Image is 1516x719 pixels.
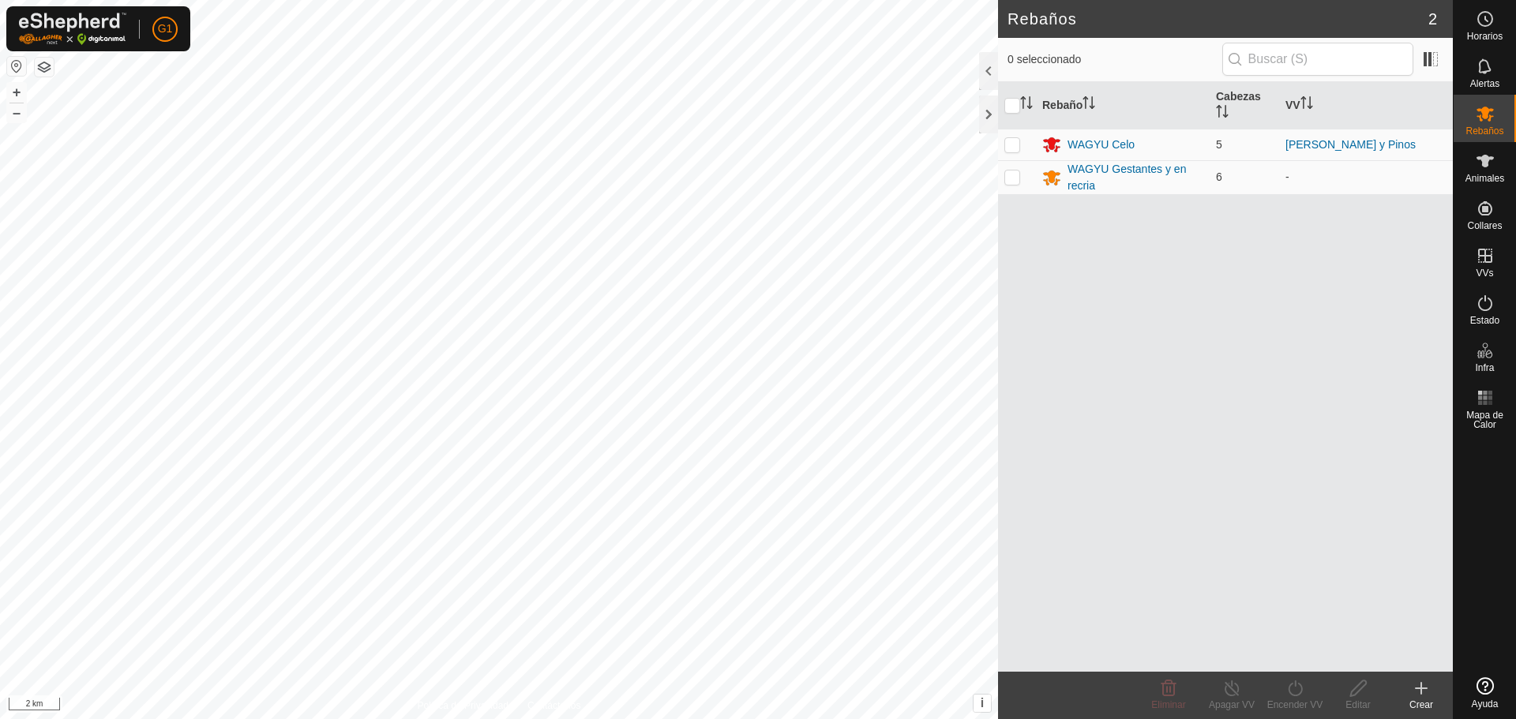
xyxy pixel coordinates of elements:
[1020,99,1033,111] p-sorticon: Activar para ordenar
[158,21,173,37] span: G1
[7,57,26,76] button: Restablecer Mapa
[1467,32,1503,41] span: Horarios
[1222,43,1413,76] input: Buscar (S)
[1465,126,1503,136] span: Rebaños
[7,83,26,102] button: +
[1210,82,1279,129] th: Cabezas
[19,13,126,45] img: Logo Gallagher
[1279,82,1453,129] th: VV
[1458,410,1512,429] span: Mapa de Calor
[1216,170,1222,183] span: 6
[7,103,26,122] button: –
[1036,82,1210,129] th: Rebaño
[974,695,991,712] button: i
[981,696,984,710] span: i
[1008,51,1222,68] span: 0 seleccionado
[1068,137,1135,153] div: WAGYU Celo
[1083,99,1095,111] p-sorticon: Activar para ordenar
[1151,699,1185,710] span: Eliminar
[1285,138,1416,151] a: [PERSON_NAME] y Pinos
[1068,161,1203,194] div: WAGYU Gestantes y en recria
[1428,7,1437,31] span: 2
[1326,698,1390,712] div: Editar
[1467,221,1502,230] span: Collares
[1200,698,1263,712] div: Apagar VV
[1279,160,1453,194] td: -
[1475,363,1494,373] span: Infra
[1216,107,1229,120] p-sorticon: Activar para ordenar
[1470,79,1499,88] span: Alertas
[1476,268,1493,278] span: VVs
[1008,9,1428,28] h2: Rebaños
[1465,174,1504,183] span: Animales
[1300,99,1313,111] p-sorticon: Activar para ordenar
[1263,698,1326,712] div: Encender VV
[1454,671,1516,715] a: Ayuda
[1216,138,1222,151] span: 5
[527,698,580,713] a: Contáctenos
[35,58,54,77] button: Capas del Mapa
[1390,698,1453,712] div: Crear
[418,698,508,713] a: Política de Privacidad
[1470,316,1499,325] span: Estado
[1472,699,1499,709] span: Ayuda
